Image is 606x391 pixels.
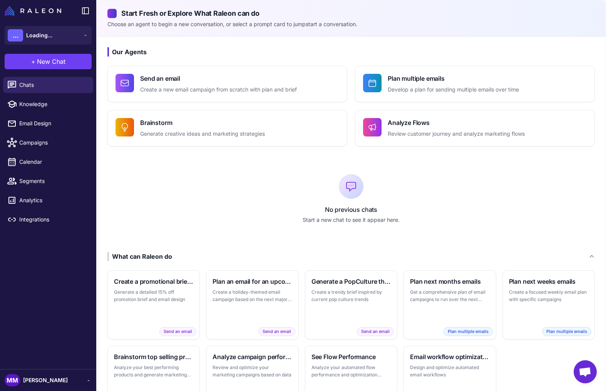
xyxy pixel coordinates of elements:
h3: Create a promotional brief and email [114,277,193,286]
a: Raleon Logo [5,6,64,15]
h3: Our Agents [107,47,595,57]
h3: Generate a PopCulture themed brief [311,277,391,286]
div: MM [5,374,20,386]
p: Review customer journey and analyze marketing flows [388,130,525,138]
p: Create a new email campaign from scratch with plan and brief [140,85,297,94]
span: Analytics [19,196,87,205]
span: Send an email [159,327,196,336]
button: BrainstormGenerate creative ideas and marketing strategies [107,110,347,146]
button: Plan next months emailsGet a comprehensive plan of email campaigns to run over the next monthPlan... [403,270,496,339]
a: Email Design [3,115,93,131]
span: Integrations [19,215,87,224]
h3: Email workflow optimization [410,352,489,361]
h4: Plan multiple emails [388,74,519,83]
p: Get a comprehensive plan of email campaigns to run over the next month [410,288,489,303]
h3: Plan an email for an upcoming holiday [213,277,292,286]
span: Send an email [357,327,394,336]
h4: Analyze Flows [388,118,525,127]
h3: Brainstorm top selling products [114,352,193,361]
button: Generate a PopCulture themed briefCreate a trendy brief inspired by current pop culture trendsSen... [305,270,397,339]
a: Knowledge [3,96,93,112]
h2: Start Fresh or Explore What Raleon can do [107,8,595,18]
p: Develop a plan for sending multiple emails over time [388,85,519,94]
p: Analyze your automated flow performance and optimization opportunities [311,364,391,379]
img: Raleon Logo [5,6,61,15]
span: Email Design [19,119,87,128]
button: Plan an email for an upcoming holidayCreate a holiday-themed email campaign based on the next maj... [206,270,298,339]
span: Loading... [26,31,52,40]
div: What can Raleon do [107,252,172,261]
span: [PERSON_NAME] [23,376,68,384]
a: Calendar [3,154,93,170]
p: Generate a detailed 15% off promotion brief and email design [114,288,193,303]
p: Start a new chat to see it appear here. [107,216,595,224]
h3: See Flow Performance [311,352,391,361]
a: Analytics [3,192,93,208]
span: Knowledge [19,100,87,108]
a: Segments [3,173,93,189]
div: Open chat [574,360,597,383]
span: Segments [19,177,87,185]
button: +New Chat [5,54,92,69]
span: New Chat [37,57,65,66]
h3: Analyze campaign performance [213,352,292,361]
a: Campaigns [3,135,93,151]
button: Plan multiple emailsDevelop a plan for sending multiple emails over time [355,66,595,102]
p: Design and optimize automated email workflows [410,364,489,379]
button: Create a promotional brief and emailGenerate a detailed 15% off promotion brief and email designS... [107,270,200,339]
span: Campaigns [19,138,87,147]
div: ... [8,29,23,42]
p: Create a focused weekly email plan with specific campaigns [509,288,588,303]
a: Chats [3,77,93,93]
span: Plan multiple emails [444,327,493,336]
p: Create a trendy brief inspired by current pop culture trends [311,288,391,303]
p: Choose an agent to begin a new conversation, or select a prompt card to jumpstart a conversation. [107,20,595,28]
p: No previous chats [107,205,595,214]
button: ...Loading... [5,26,92,45]
button: Plan next weeks emailsCreate a focused weekly email plan with specific campaignsPlan multiple emails [502,270,595,339]
h4: Send an email [140,74,297,83]
p: Review and optimize your marketing campaigns based on data [213,364,292,379]
p: Analyze your best performing products and generate marketing ideas [114,364,193,379]
span: Plan multiple emails [542,327,591,336]
h3: Plan next weeks emails [509,277,588,286]
span: + [31,57,35,66]
button: Send an emailCreate a new email campaign from scratch with plan and brief [107,66,347,102]
p: Generate creative ideas and marketing strategies [140,130,265,138]
h3: Plan next months emails [410,277,489,286]
span: Send an email [258,327,295,336]
button: Analyze FlowsReview customer journey and analyze marketing flows [355,110,595,146]
span: Chats [19,81,87,89]
a: Integrations [3,211,93,228]
span: Calendar [19,158,87,166]
h4: Brainstorm [140,118,265,127]
p: Create a holiday-themed email campaign based on the next major holiday [213,288,292,303]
